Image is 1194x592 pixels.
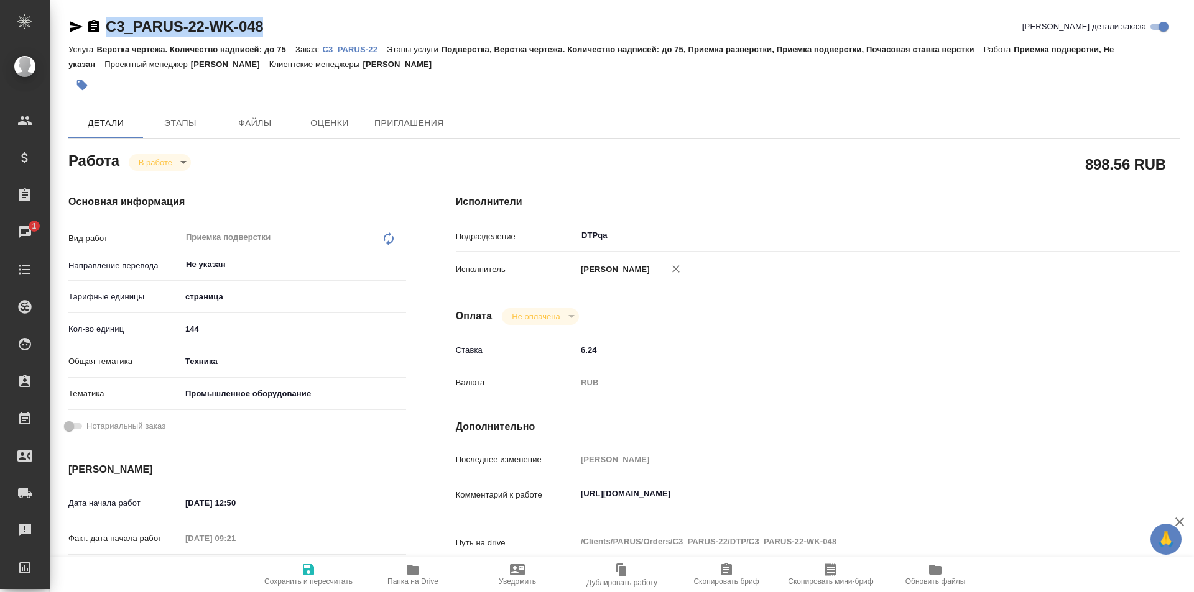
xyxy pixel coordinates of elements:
textarea: /Clients/PARUS/Orders/C3_PARUS-22/DTP/C3_PARUS-22-WK-048 [576,531,1120,552]
p: Комментарий к работе [456,489,576,501]
span: Файлы [225,116,285,131]
span: Уведомить [499,577,536,586]
input: ✎ Введи что-нибудь [181,494,290,512]
input: ✎ Введи что-нибудь [576,341,1120,359]
span: 🙏 [1155,526,1177,552]
span: Сохранить и пересчитать [264,577,353,586]
p: Проектный менеджер [104,60,190,69]
input: ✎ Введи что-нибудь [181,320,406,338]
h2: Работа [68,148,119,171]
div: страница [181,286,406,307]
p: Ставка [456,344,576,357]
p: Вид работ [68,232,181,245]
span: Обновить файлы [905,577,966,586]
div: Промышленное оборудование [181,383,406,404]
button: Скопировать ссылку для ЯМессенджера [68,19,83,34]
h4: [PERSON_NAME] [68,462,406,477]
p: Дата начала работ [68,497,181,509]
h4: Оплата [456,309,493,324]
div: Техника [181,351,406,372]
button: Обновить файлы [883,557,988,592]
p: Тематика [68,388,181,400]
p: Валюта [456,376,576,389]
button: Скопировать ссылку [86,19,101,34]
span: Нотариальный заказ [86,420,165,432]
button: Дублировать работу [570,557,674,592]
button: Удалить исполнителя [662,255,690,283]
p: Этапы услуги [387,45,442,54]
button: Open [1113,234,1116,237]
p: Последнее изменение [456,453,576,466]
a: C3_PARUS-22-WK-048 [106,18,263,35]
button: Сохранить и пересчитать [256,557,361,592]
p: [PERSON_NAME] [363,60,441,69]
div: В работе [502,308,578,325]
p: Заказ: [295,45,322,54]
a: C3_PARUS-22 [322,43,387,54]
p: Тарифные единицы [68,291,181,303]
span: Скопировать мини-бриф [788,577,873,586]
input: Пустое поле [181,529,290,547]
p: Путь на drive [456,537,576,549]
span: Дублировать работу [586,578,657,587]
p: Верстка чертежа. Количество надписей: до 75 [96,45,295,54]
button: Уведомить [465,557,570,592]
span: Скопировать бриф [693,577,759,586]
textarea: [URL][DOMAIN_NAME] [576,483,1120,504]
p: [PERSON_NAME] [576,263,650,276]
span: 1 [24,220,44,232]
p: Направление перевода [68,260,181,272]
p: [PERSON_NAME] [191,60,269,69]
span: Детали [76,116,136,131]
p: Услуга [68,45,96,54]
span: Этапы [150,116,210,131]
p: Факт. дата начала работ [68,532,181,545]
p: Подразделение [456,230,576,243]
input: Пустое поле [576,450,1120,468]
h2: 898.56 RUB [1085,153,1166,175]
span: [PERSON_NAME] детали заказа [1022,20,1146,33]
div: RUB [576,372,1120,393]
h4: Исполнители [456,194,1180,209]
button: В работе [135,157,176,168]
button: Open [399,263,402,266]
p: Исполнитель [456,263,576,276]
button: Папка на Drive [361,557,465,592]
button: 🙏 [1150,524,1182,555]
p: C3_PARUS-22 [322,45,387,54]
button: Добавить тэг [68,71,96,99]
h4: Дополнительно [456,419,1180,434]
button: Скопировать бриф [674,557,779,592]
span: Оценки [300,116,359,131]
p: Подверстка, Верстка чертежа. Количество надписей: до 75, Приемка разверстки, Приемка подверстки, ... [442,45,984,54]
h4: Основная информация [68,194,406,209]
span: Приглашения [374,116,444,131]
p: Кол-во единиц [68,323,181,335]
p: Работа [984,45,1014,54]
p: Общая тематика [68,355,181,368]
span: Папка на Drive [387,577,438,586]
div: В работе [129,154,191,171]
button: Скопировать мини-бриф [779,557,883,592]
p: Клиентские менеджеры [269,60,363,69]
a: 1 [3,217,47,248]
button: Не оплачена [508,311,563,322]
